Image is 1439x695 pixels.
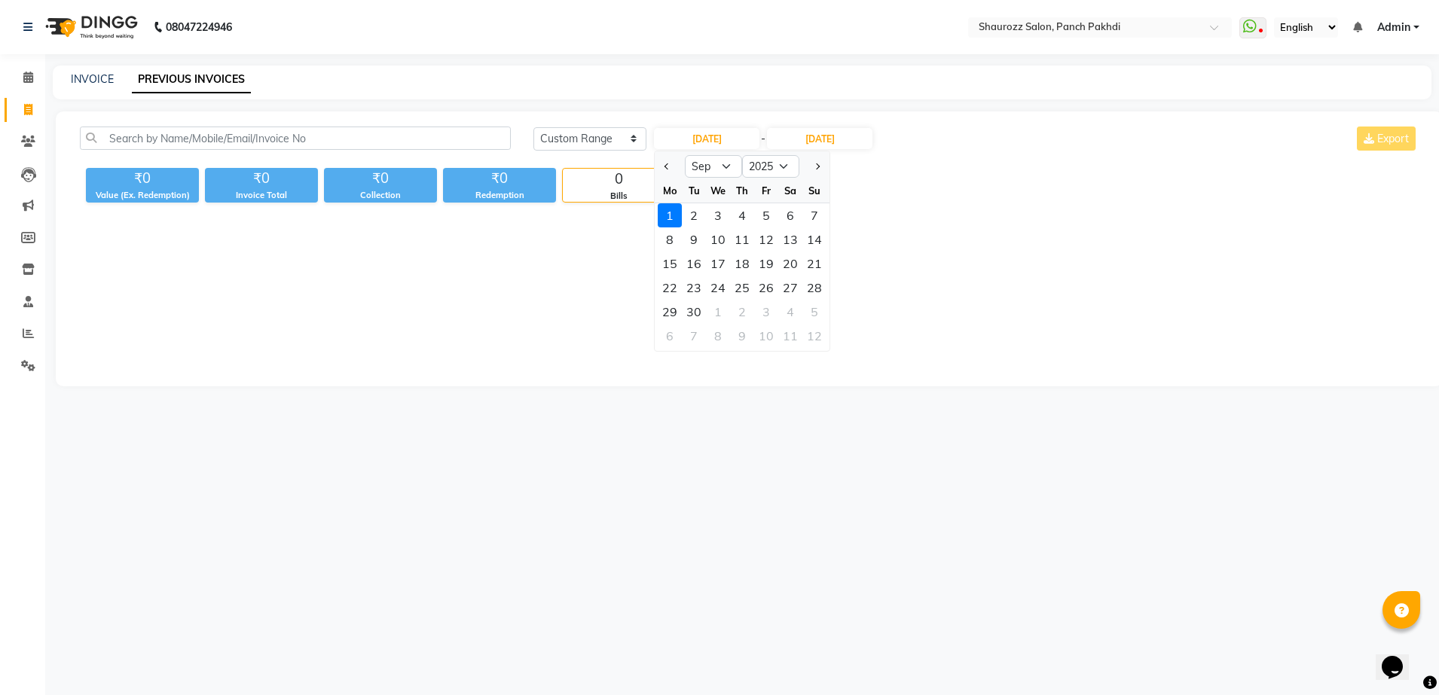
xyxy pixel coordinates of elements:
div: Friday, September 5, 2025 [754,203,778,227]
div: 26 [754,276,778,300]
div: 10 [706,227,730,251]
div: 4 [730,203,754,227]
div: Tu [682,178,706,203]
div: 14 [802,227,826,251]
div: 3 [754,300,778,324]
div: 13 [778,227,802,251]
div: Thursday, September 18, 2025 [730,251,754,276]
input: Search by Name/Mobile/Email/Invoice No [80,127,511,150]
div: 1 [706,300,730,324]
div: 3 [706,203,730,227]
div: Sunday, September 28, 2025 [802,276,826,300]
div: Sunday, October 5, 2025 [802,300,826,324]
select: Select year [742,155,799,178]
div: ₹0 [443,168,556,189]
div: 9 [730,324,754,348]
div: 24 [706,276,730,300]
div: 28 [802,276,826,300]
div: Thursday, October 9, 2025 [730,324,754,348]
div: 18 [730,251,754,276]
div: Thursday, September 4, 2025 [730,203,754,227]
div: 8 [658,227,682,251]
div: 16 [682,251,706,276]
div: Saturday, September 27, 2025 [778,276,802,300]
div: Th [730,178,754,203]
div: Thursday, October 2, 2025 [730,300,754,324]
div: Value (Ex. Redemption) [86,189,199,202]
div: Bills [563,190,674,203]
div: Sa [778,178,802,203]
div: 15 [658,251,682,276]
div: Monday, October 6, 2025 [658,324,682,348]
div: 12 [802,324,826,348]
select: Select month [685,155,742,178]
div: Sunday, September 7, 2025 [802,203,826,227]
div: Saturday, September 13, 2025 [778,227,802,251]
div: 23 [682,276,706,300]
a: INVOICE [71,72,114,86]
div: 9 [682,227,706,251]
div: Monday, September 1, 2025 [658,203,682,227]
div: 5 [754,203,778,227]
div: 19 [754,251,778,276]
div: 10 [754,324,778,348]
b: 08047224946 [166,6,232,48]
div: Wednesday, September 3, 2025 [706,203,730,227]
div: 11 [778,324,802,348]
div: 8 [706,324,730,348]
div: ₹0 [86,168,199,189]
div: Friday, September 19, 2025 [754,251,778,276]
span: - [761,131,765,147]
div: 1 [658,203,682,227]
div: 7 [802,203,826,227]
div: 4 [778,300,802,324]
div: 6 [658,324,682,348]
div: 25 [730,276,754,300]
div: Invoice Total [205,189,318,202]
a: PREVIOUS INVOICES [132,66,251,93]
div: Tuesday, October 7, 2025 [682,324,706,348]
div: Wednesday, September 10, 2025 [706,227,730,251]
div: 6 [778,203,802,227]
div: Wednesday, October 1, 2025 [706,300,730,324]
div: Friday, October 3, 2025 [754,300,778,324]
div: Su [802,178,826,203]
div: Saturday, September 20, 2025 [778,251,802,276]
img: logo [38,6,142,48]
div: Friday, September 26, 2025 [754,276,778,300]
div: Saturday, October 4, 2025 [778,300,802,324]
div: Tuesday, September 30, 2025 [682,300,706,324]
div: 2 [682,203,706,227]
div: Wednesday, September 24, 2025 [706,276,730,300]
div: Monday, September 15, 2025 [658,251,682,276]
div: Sunday, September 14, 2025 [802,227,826,251]
div: Collection [324,189,437,202]
div: Wednesday, September 17, 2025 [706,251,730,276]
div: ₹0 [324,168,437,189]
div: 7 [682,324,706,348]
div: 21 [802,251,826,276]
div: 20 [778,251,802,276]
input: Start Date [654,128,759,149]
div: 22 [658,276,682,300]
span: Empty list [80,221,1419,371]
input: End Date [767,128,872,149]
div: Saturday, September 6, 2025 [778,203,802,227]
iframe: chat widget [1376,635,1424,680]
div: 17 [706,251,730,276]
div: Tuesday, September 9, 2025 [682,227,706,251]
div: Fr [754,178,778,203]
div: Thursday, September 11, 2025 [730,227,754,251]
div: We [706,178,730,203]
div: Monday, September 8, 2025 [658,227,682,251]
div: 30 [682,300,706,324]
div: Monday, September 22, 2025 [658,276,682,300]
div: 2 [730,300,754,324]
div: Mo [658,178,682,203]
div: Tuesday, September 2, 2025 [682,203,706,227]
div: Tuesday, September 16, 2025 [682,251,706,276]
div: 0 [563,169,674,190]
div: Monday, September 29, 2025 [658,300,682,324]
span: Admin [1377,20,1410,35]
div: ₹0 [205,168,318,189]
